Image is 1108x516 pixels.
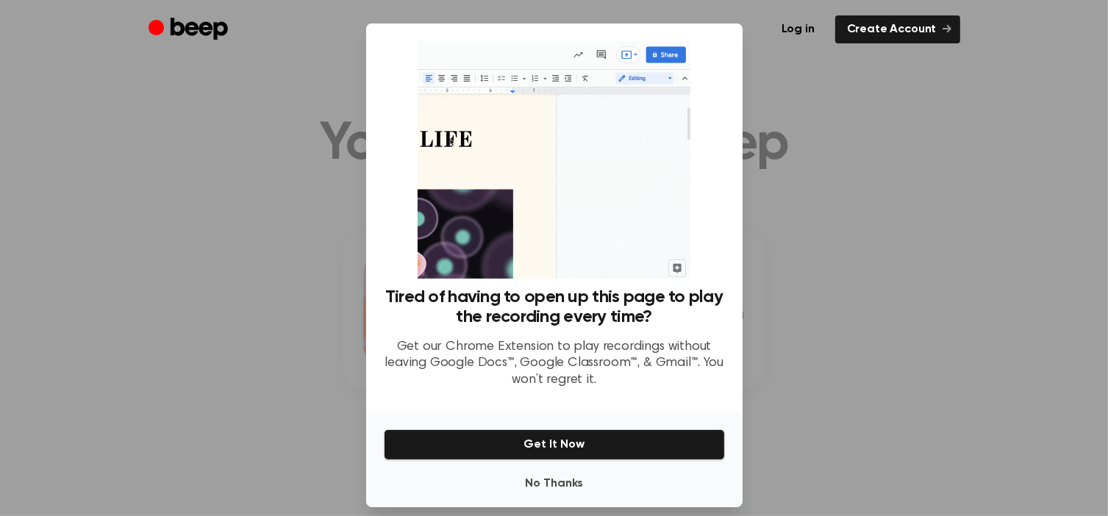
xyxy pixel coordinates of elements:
p: Get our Chrome Extension to play recordings without leaving Google Docs™, Google Classroom™, & Gm... [384,339,725,389]
h3: Tired of having to open up this page to play the recording every time? [384,287,725,327]
button: No Thanks [384,469,725,498]
a: Beep [149,15,232,44]
a: Create Account [835,15,960,43]
a: Log in [770,15,826,43]
img: Beep extension in action [418,41,690,279]
button: Get It Now [384,429,725,460]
